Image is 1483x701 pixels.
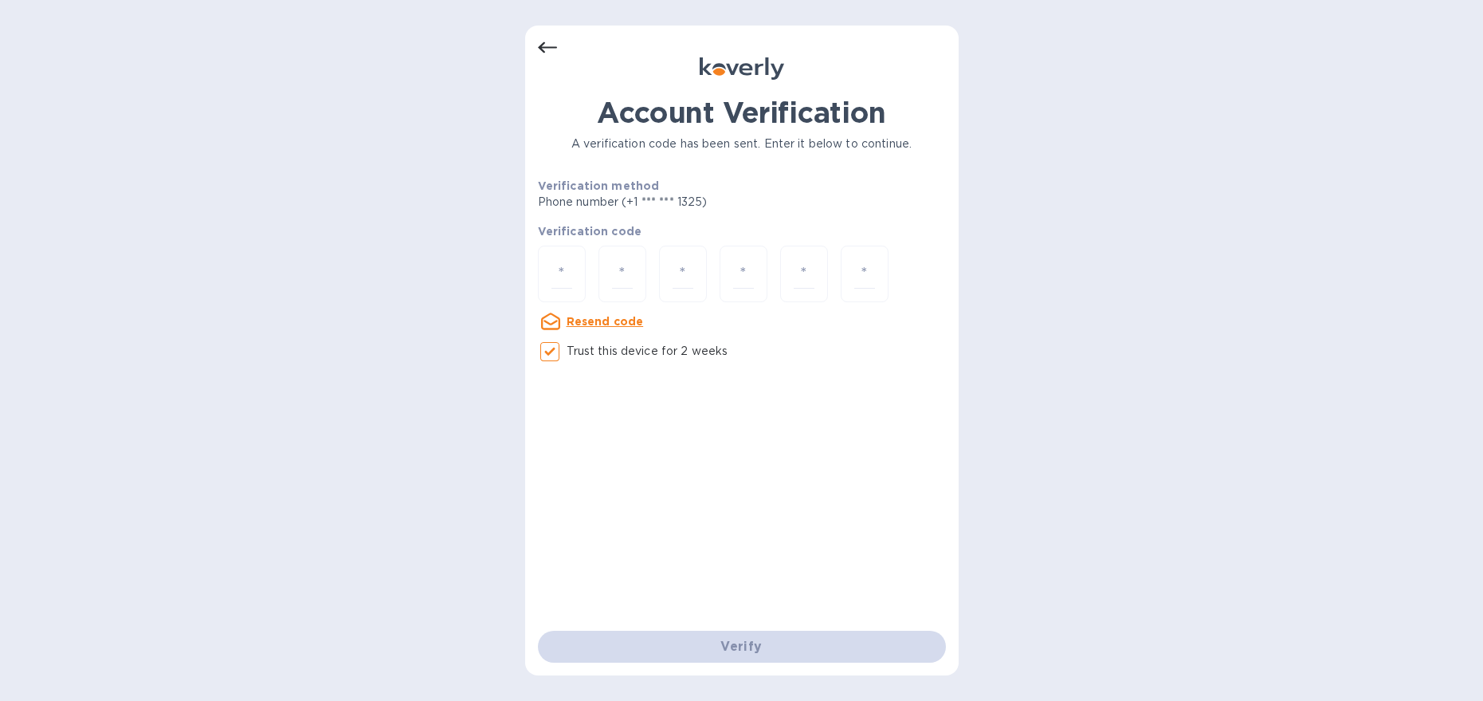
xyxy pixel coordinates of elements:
[567,343,728,360] p: Trust this device for 2 weeks
[538,223,946,239] p: Verification code
[538,136,946,152] p: A verification code has been sent. Enter it below to continue.
[567,315,644,328] u: Resend code
[538,179,660,192] b: Verification method
[538,194,830,211] p: Phone number (+1 *** *** 1325)
[538,96,946,129] h1: Account Verification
